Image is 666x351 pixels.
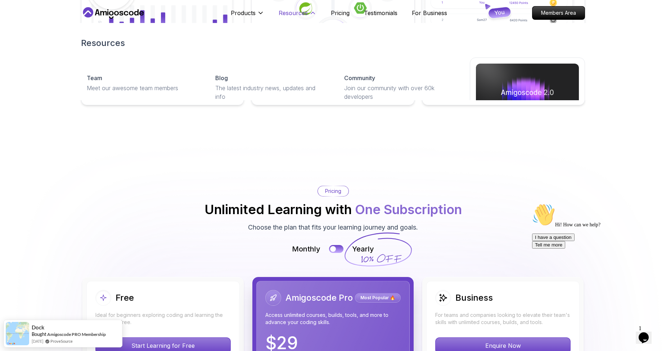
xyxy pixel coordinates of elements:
[3,3,26,26] img: :wave:
[356,294,400,301] p: Most Popular 🔥
[32,324,44,331] span: Dock
[529,200,659,319] iframe: chat widget
[455,292,493,304] h2: Business
[435,342,571,349] a: Enquire Now
[364,9,397,17] a: Testimonials
[248,222,418,232] p: Choose the plan that fits your learning journey and goals.
[210,68,332,107] a: BlogThe latest industry news, updates and info
[279,9,308,17] p: Resources
[215,74,228,82] p: Blog
[32,338,43,344] span: [DATE]
[215,84,327,101] p: The latest industry news, updates and info
[3,33,45,41] button: I have a question
[344,74,375,82] p: Community
[3,22,71,27] span: Hi! How can we help?
[32,331,46,337] span: Bought
[87,84,198,92] p: Meet our awesome team members
[3,41,36,48] button: Tell me more
[292,244,320,254] p: Monthly
[412,9,447,17] a: For Business
[355,202,462,217] span: One Subscription
[636,322,659,344] iframe: chat widget
[87,74,102,82] p: Team
[331,9,350,17] a: Pricing
[338,68,461,107] a: CommunityJoin our community with over 60k developers
[3,3,132,48] div: 👋Hi! How can we help?I have a questionTell me more
[6,322,29,345] img: provesource social proof notification image
[47,332,106,337] a: Amigoscode PRO Membership
[344,84,455,101] p: Join our community with over 60k developers
[470,57,585,162] a: amigoscode 2.0
[476,64,579,121] img: amigoscode 2.0
[532,6,585,19] p: Members Area
[95,311,231,326] p: Ideal for beginners exploring coding and learning the basics for free.
[325,188,341,195] p: Pricing
[231,9,264,23] button: Products
[435,311,571,326] p: For teams and companies looking to elevate their team's skills with unlimited courses, builds, an...
[116,292,134,304] h2: Free
[81,68,204,98] a: TeamMeet our awesome team members
[81,37,585,49] h2: Resources
[285,292,353,304] h2: Amigoscode Pro
[95,342,231,349] a: Start Learning for Free
[279,9,316,23] button: Resources
[532,6,585,20] a: Members Area
[265,311,401,326] p: Access unlimited courses, builds, tools, and more to advance your coding skills.
[231,9,256,17] p: Products
[50,339,73,343] a: ProveSource
[204,202,462,217] h2: Unlimited Learning with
